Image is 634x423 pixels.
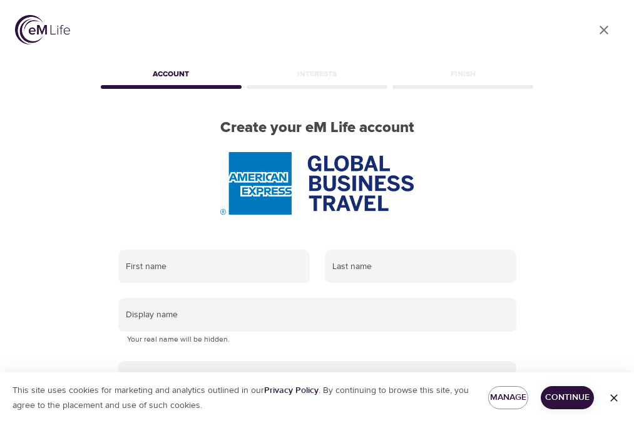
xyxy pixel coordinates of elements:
button: Continue [541,386,594,409]
h2: Create your eM Life account [98,119,536,137]
a: close [589,15,619,45]
a: Privacy Policy [264,385,319,396]
span: Manage [498,390,518,405]
span: Continue [551,390,584,405]
p: Your real name will be hidden. [127,334,508,346]
img: AmEx%20GBT%20logo.png [220,152,413,215]
img: logo [15,15,70,44]
button: Manage [488,386,528,409]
